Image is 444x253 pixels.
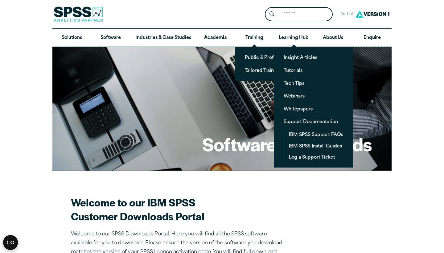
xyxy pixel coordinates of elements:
[235,29,274,47] a: Training
[52,29,392,47] nav: Desktop version of site main menu
[269,11,274,17] svg: Search magnifying glass icon
[266,9,278,20] button: Search magnifying glass icon
[240,64,315,76] a: Tailored Training
[279,77,348,89] a: Tech Tips
[314,29,352,47] a: About Us
[284,129,348,140] a: IBM SPSS Support FAQs
[54,6,103,22] img: SPSS Analytics Partner
[279,52,348,63] a: Insight Articles
[71,195,287,223] h2: Welcome to our IBM SPSS Customer Downloads Portal
[235,47,320,81] ul: Training
[279,64,348,76] a: Tutorials
[3,235,18,250] button: Open CMP widget
[52,29,91,47] a: Solutions
[279,116,348,127] a: Support Documentation
[279,90,348,102] a: Webinars
[91,29,130,47] a: Software
[284,140,348,151] a: IBM SPSS Install Guides
[353,29,392,47] a: Enquire
[240,52,315,63] a: Public & Professional Courses
[274,29,314,47] a: Learning Hub
[130,29,196,47] a: Industries & Case Studies
[354,8,391,20] img: Version1 Logo
[265,7,333,22] form: Site Header Search Form
[202,132,372,156] h1: Software Downloads
[274,47,353,167] ul: Learning Hub
[279,103,348,114] a: Whitepapers
[284,151,348,163] a: Log a Support Ticket
[196,29,235,47] a: Academia
[338,10,354,19] span: Part of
